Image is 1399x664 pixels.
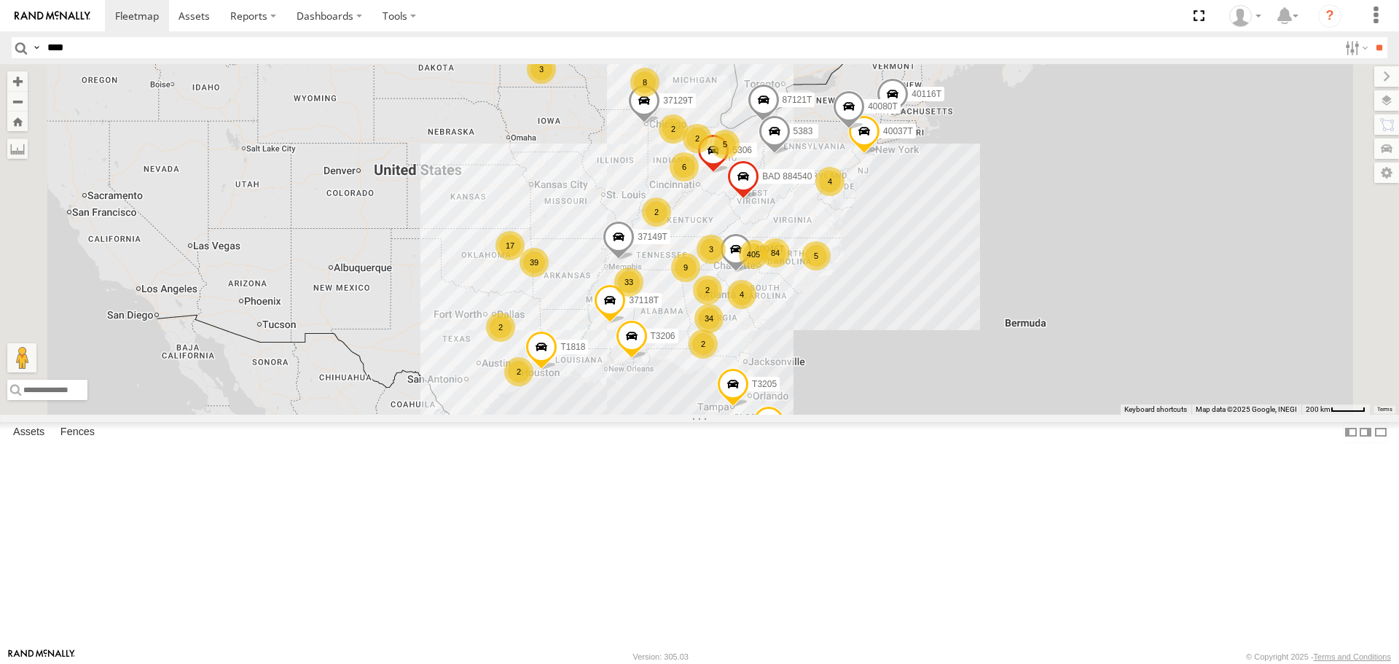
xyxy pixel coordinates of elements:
label: Dock Summary Table to the Right [1358,422,1373,443]
span: 87121T [783,95,812,105]
div: 9 [671,253,700,282]
a: Terms [1377,406,1392,412]
button: Zoom Home [7,112,28,131]
button: Zoom in [7,71,28,91]
span: 40037T [883,127,913,137]
span: 40080T [868,102,898,112]
span: T3206 [651,332,675,342]
div: 39 [520,248,549,277]
button: Keyboard shortcuts [1124,405,1187,415]
div: 2 [504,357,533,386]
a: Visit our Website [8,649,75,664]
button: Zoom out [7,91,28,112]
a: Terms and Conditions [1314,652,1391,661]
div: 34 [694,304,724,333]
label: Dock Summary Table to the Left [1344,422,1358,443]
span: 37129T [663,95,693,106]
div: 2 [689,329,718,359]
span: T3205 [752,379,777,389]
span: 5383 [793,126,813,136]
div: 2 [683,124,712,153]
div: 5 [802,241,831,270]
div: Doug Whiteside [1224,5,1266,27]
img: rand-logo.svg [15,11,90,21]
div: 3 [527,55,556,84]
div: 33 [614,267,643,297]
div: 2 [659,114,688,144]
label: Search Filter Options [1339,37,1371,58]
span: 37149T [638,232,667,242]
span: BAD 884540 [762,171,812,181]
div: 2 [486,313,515,342]
span: Map data ©2025 Google, INEGI [1196,405,1297,413]
div: Version: 305.03 [633,652,689,661]
span: T1818 [560,343,585,353]
label: Map Settings [1374,163,1399,183]
label: Search Query [31,37,42,58]
label: Measure [7,138,28,159]
label: Hide Summary Table [1373,422,1388,443]
div: 2 [693,276,722,305]
div: 84 [761,238,790,267]
label: Fences [53,423,102,443]
div: 2 [642,198,671,227]
span: 40116T [912,90,941,100]
div: 4 [727,280,756,309]
div: © Copyright 2025 - [1246,652,1391,661]
div: 17 [495,231,525,260]
div: 405 [739,240,768,269]
div: 5 [710,130,740,159]
button: Map Scale: 200 km per 44 pixels [1301,405,1370,415]
label: Assets [6,423,52,443]
span: 200 km [1306,405,1331,413]
span: 37118T [629,295,659,305]
div: 4 [815,167,845,196]
div: 8 [630,68,659,97]
div: 3 [697,235,726,264]
span: 5306 [732,146,752,156]
div: 6 [670,152,699,181]
button: Drag Pegman onto the map to open Street View [7,343,36,372]
i: ? [1318,4,1341,28]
